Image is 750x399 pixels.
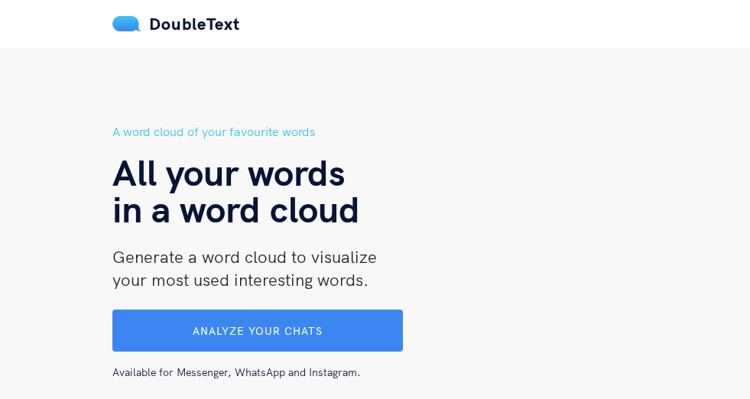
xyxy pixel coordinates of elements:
a: Analyze your chats [112,324,403,338]
img: mS3x8y1f88AAAAABJRU5ErkJggg== [112,16,141,31]
span: in a word cloud [112,186,360,232]
span: Generate a word cloud to visualize [112,246,377,268]
span: your most used interesting words. [112,269,369,290]
button: Analyze your chats [112,310,403,352]
span: All your words [112,149,346,195]
a: DoubleText [112,13,240,34]
div: Available for Messenger, WhatsApp and Instagram. [112,352,467,381]
span: Analyze your chats [193,324,323,338]
h5: A word cloud of your favourite words [112,122,638,141]
span: DoubleText [149,13,240,34]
